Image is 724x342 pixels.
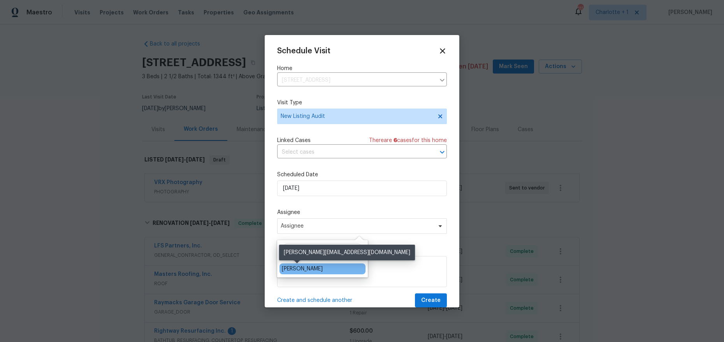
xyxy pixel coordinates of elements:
span: Assignee [281,223,433,229]
div: [PERSON_NAME] [282,265,323,273]
span: Create and schedule another [277,296,352,304]
label: Assignee [277,209,447,216]
button: Create [415,293,447,308]
input: Select cases [277,146,425,158]
label: Home [277,65,447,72]
input: Enter in an address [277,74,435,86]
span: Linked Cases [277,137,311,144]
label: Visit Type [277,99,447,107]
span: There are case s for this home [369,137,447,144]
input: M/D/YYYY [277,181,447,196]
label: Scheduled Date [277,171,447,179]
span: Close [438,47,447,55]
button: Open [437,147,448,158]
span: 6 [394,138,397,143]
div: [PERSON_NAME][EMAIL_ADDRESS][DOMAIN_NAME] [279,245,415,260]
span: Schedule Visit [277,47,330,55]
span: New Listing Audit [281,112,432,120]
span: Create [421,296,441,305]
